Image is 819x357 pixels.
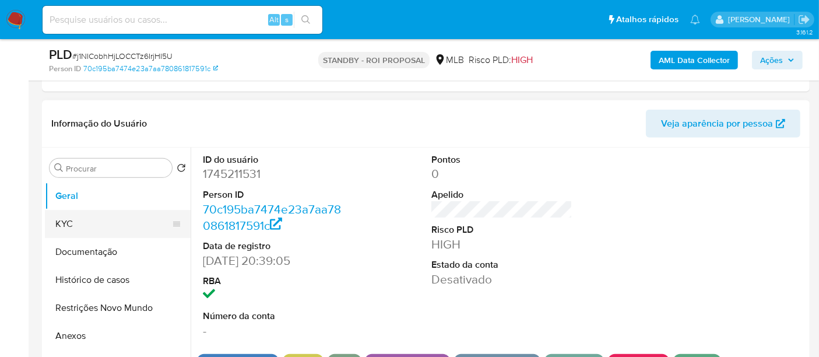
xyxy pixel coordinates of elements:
span: 3.161.2 [796,27,813,37]
dd: Desativado [431,271,572,288]
button: search-icon [294,12,318,28]
b: PLD [49,45,72,64]
span: Veja aparência por pessoa [661,110,773,138]
dt: Número da conta [203,310,344,323]
span: Atalhos rápidos [616,13,679,26]
dt: Risco PLD [431,223,572,236]
b: AML Data Collector [659,51,730,69]
a: Sair [798,13,810,26]
dd: 0 [431,166,572,182]
dt: Estado da conta [431,258,572,271]
dd: - [203,323,344,339]
span: Risco PLD: [469,54,533,66]
button: Ações [752,51,803,69]
button: Geral [45,182,191,210]
button: Retornar ao pedido padrão [177,163,186,176]
button: Restrições Novo Mundo [45,294,191,322]
b: Person ID [49,64,81,74]
a: 70c195ba7474e23a7aa780861817591c [203,201,341,234]
dt: Data de registro [203,240,344,253]
button: Veja aparência por pessoa [646,110,800,138]
dt: RBA [203,275,344,288]
input: Pesquise usuários ou casos... [43,12,322,27]
span: # j1NICobhHjLOCCTz6IrjHI5U [72,50,173,62]
span: Ações [760,51,783,69]
span: Alt [269,14,279,25]
a: Notificações [690,15,700,24]
button: Documentação [45,238,191,266]
dt: Apelido [431,188,572,201]
span: HIGH [511,53,533,66]
p: erico.trevizan@mercadopago.com.br [728,14,794,25]
dt: ID do usuário [203,153,344,166]
dd: [DATE] 20:39:05 [203,253,344,269]
button: AML Data Collector [651,51,738,69]
dd: HIGH [431,236,572,253]
button: Anexos [45,322,191,350]
button: Histórico de casos [45,266,191,294]
button: KYC [45,210,181,238]
dd: 1745211531 [203,166,344,182]
a: 70c195ba7474e23a7aa780861817591c [83,64,218,74]
p: STANDBY - ROI PROPOSAL [318,52,430,68]
dt: Pontos [431,153,572,166]
input: Procurar [66,163,167,174]
dt: Person ID [203,188,344,201]
button: Procurar [54,163,64,173]
span: s [285,14,289,25]
h1: Informação do Usuário [51,118,147,129]
div: MLB [434,54,464,66]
